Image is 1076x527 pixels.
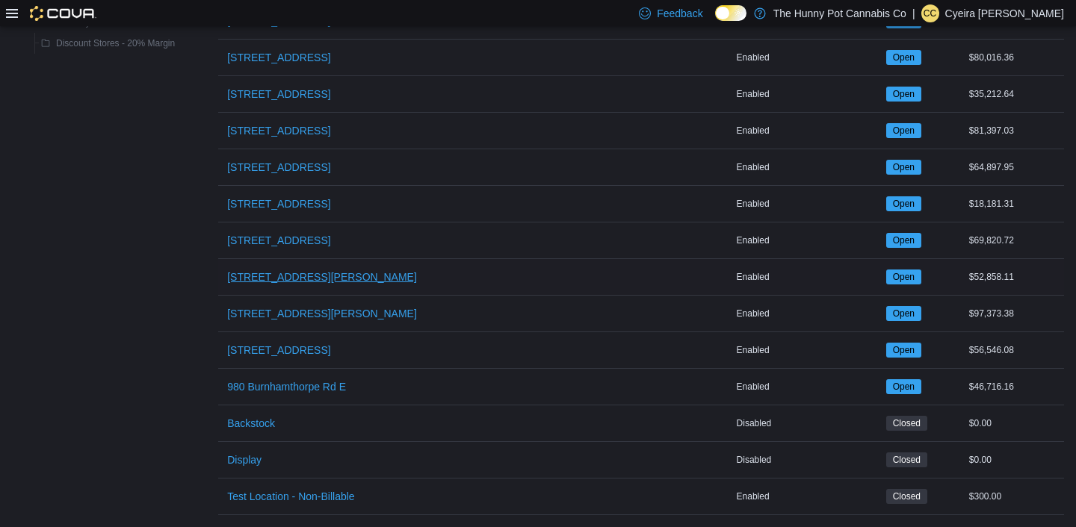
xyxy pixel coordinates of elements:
[734,122,883,140] div: Enabled
[227,233,330,248] span: [STREET_ADDRESS]
[886,269,921,284] span: Open
[893,307,915,320] span: Open
[227,50,330,65] span: [STREET_ADDRESS]
[912,4,915,22] p: |
[886,233,921,248] span: Open
[221,43,336,72] button: [STREET_ADDRESS]
[227,343,330,358] span: [STREET_ADDRESS]
[886,50,921,65] span: Open
[221,189,336,219] button: [STREET_ADDRESS]
[893,234,915,247] span: Open
[886,306,921,321] span: Open
[966,85,1064,103] div: $35,212.64
[715,21,716,22] span: Dark Mode
[886,452,927,467] span: Closed
[30,6,96,21] img: Cova
[227,123,330,138] span: [STREET_ADDRESS]
[734,305,883,322] div: Enabled
[221,152,336,182] button: [STREET_ADDRESS]
[893,343,915,357] span: Open
[227,489,354,504] span: Test Location - Non-Billable
[893,160,915,174] span: Open
[221,335,336,365] button: [STREET_ADDRESS]
[227,452,262,467] span: Display
[35,34,181,52] button: Discount Stores - 20% Margin
[893,197,915,211] span: Open
[227,160,330,175] span: [STREET_ADDRESS]
[221,116,336,146] button: [STREET_ADDRESS]
[924,4,936,22] span: CC
[893,270,915,284] span: Open
[221,262,423,292] button: [STREET_ADDRESS][PERSON_NAME]
[734,268,883,286] div: Enabled
[893,124,915,137] span: Open
[773,4,906,22] p: The Hunny Pot Cannabis Co
[657,6,702,21] span: Feedback
[893,87,915,101] span: Open
[734,378,883,396] div: Enabled
[966,305,1064,322] div: $97,373.38
[945,4,1064,22] p: Cyeira [PERSON_NAME]
[221,299,423,328] button: [STREET_ADDRESS][PERSON_NAME]
[966,451,1064,469] div: $0.00
[734,231,883,249] div: Enabled
[966,158,1064,176] div: $64,897.95
[221,79,336,109] button: [STREET_ADDRESS]
[966,268,1064,286] div: $52,858.11
[227,196,330,211] span: [STREET_ADDRESS]
[221,372,352,402] button: 980 Burnhamthorpe Rd E
[734,451,883,469] div: Disabled
[734,341,883,359] div: Enabled
[893,380,915,393] span: Open
[893,51,915,64] span: Open
[886,489,927,504] span: Closed
[221,408,281,438] button: Backstock
[893,453,921,467] span: Closed
[227,379,346,394] span: 980 Burnhamthorpe Rd E
[56,37,175,49] span: Discount Stores - 20% Margin
[734,195,883,213] div: Enabled
[921,4,939,22] div: Cyeira Carriere
[893,417,921,430] span: Closed
[886,87,921,102] span: Open
[227,87,330,102] span: [STREET_ADDRESS]
[734,414,883,432] div: Disabled
[886,379,921,394] span: Open
[221,445,268,475] button: Display
[886,123,921,138] span: Open
[221,225,336,255] button: [STREET_ADDRESS]
[886,196,921,211] span: Open
[734,487,883,505] div: Enabled
[966,122,1064,140] div: $81,397.03
[227,416,275,431] span: Backstock
[715,5,746,21] input: Dark Mode
[966,49,1064,66] div: $80,016.36
[966,414,1064,432] div: $0.00
[966,195,1064,213] div: $18,181.31
[221,481,360,511] button: Test Location - Non-Billable
[734,85,883,103] div: Enabled
[966,487,1064,505] div: $300.00
[966,378,1064,396] div: $46,716.16
[886,343,921,358] span: Open
[893,490,921,503] span: Closed
[966,231,1064,249] div: $69,820.72
[227,306,417,321] span: [STREET_ADDRESS][PERSON_NAME]
[966,341,1064,359] div: $56,546.08
[886,416,927,431] span: Closed
[734,49,883,66] div: Enabled
[227,269,417,284] span: [STREET_ADDRESS][PERSON_NAME]
[734,158,883,176] div: Enabled
[886,160,921,175] span: Open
